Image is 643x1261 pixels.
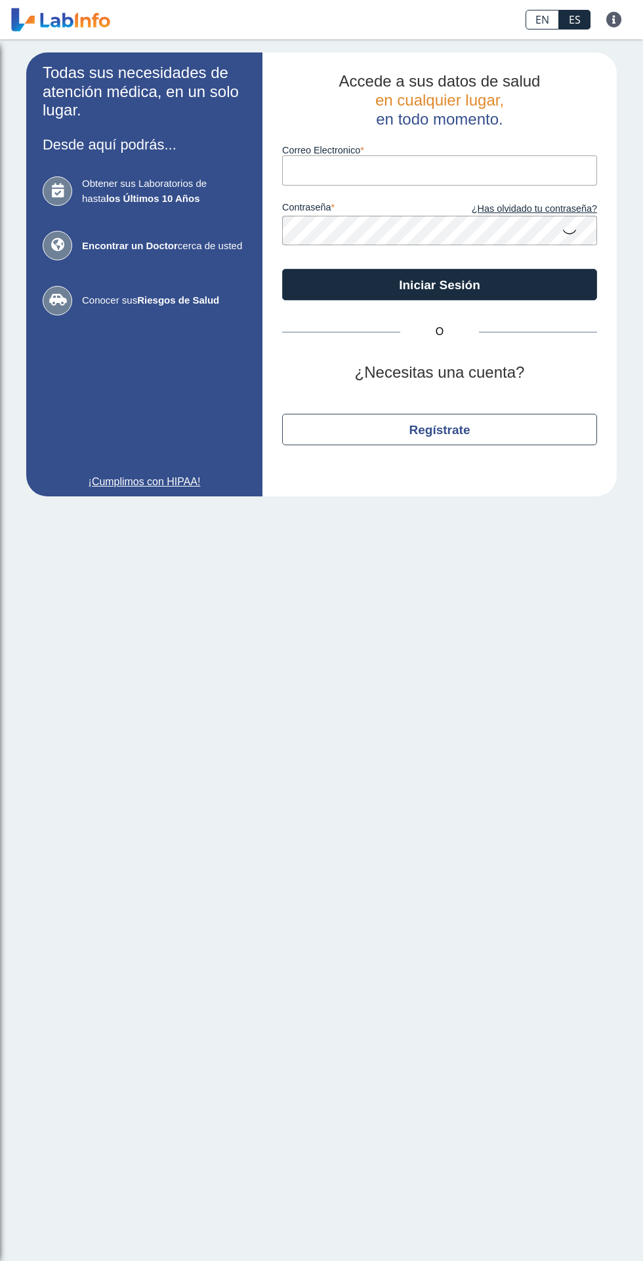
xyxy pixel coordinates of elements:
label: Correo Electronico [282,145,597,155]
span: en cualquier lugar, [375,91,504,109]
a: ¡Cumplimos con HIPAA! [43,474,246,490]
h3: Desde aquí podrás... [43,136,246,153]
span: en todo momento. [376,110,503,128]
button: Iniciar Sesión [282,269,597,300]
button: Regístrate [282,414,597,445]
label: contraseña [282,202,440,216]
a: ¿Has olvidado tu contraseña? [440,202,597,216]
h2: Todas sus necesidades de atención médica, en un solo lugar. [43,64,246,120]
span: Obtener sus Laboratorios de hasta [82,176,246,206]
h2: ¿Necesitas una cuenta? [282,363,597,382]
a: EN [526,10,559,30]
b: los Últimos 10 Años [106,193,200,204]
a: ES [559,10,591,30]
span: cerca de usted [82,239,246,254]
span: Accede a sus datos de salud [339,72,541,90]
span: O [400,324,479,340]
b: Encontrar un Doctor [82,240,178,251]
span: Conocer sus [82,293,246,308]
b: Riesgos de Salud [137,294,219,306]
